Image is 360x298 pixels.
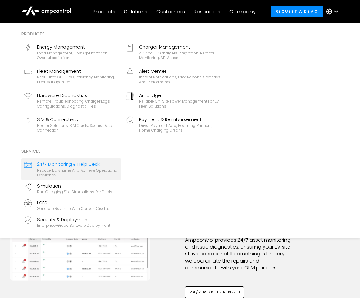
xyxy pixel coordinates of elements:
div: Enterprise-grade software deployment [37,223,110,228]
div: Instant notifications, error reports, statistics and performance [139,75,221,84]
div: Customers [156,8,185,15]
div: Generate revenue with carbon credits [37,206,109,211]
div: Solutions [124,8,147,15]
div: Products [92,8,115,15]
div: Payment & Reimbursement [139,116,221,123]
div: 24/7 Monitoring [190,289,236,295]
div: Resources [194,8,220,15]
div: Remote troubleshooting, charger logs, configurations, diagnostic files [37,99,119,109]
p: Ampcontrol provides 24/7 asset monitoring and issue diagnostics, ensuring your EV site stays oper... [185,237,292,272]
a: 24/7 Monitoring & Help DeskReduce downtime and achieve operational excellence [21,158,121,180]
div: SIM & Connectivity [37,116,119,123]
a: Energy ManagementLoad management, cost optimization, oversubscription [21,41,121,63]
div: Charger Management [139,44,221,50]
a: AmpEdgeReliable On-site Power Management for EV Fleet Solutions [124,90,223,111]
div: Run charging site simulations for fleets [37,189,112,194]
a: SimulationRun charging site simulations for fleets [21,180,121,197]
a: Request a demo [271,6,323,17]
a: SIM & ConnectivityRouter Solutions, SIM Cards, Secure Data Connection [21,114,121,135]
div: Load management, cost optimization, oversubscription [37,51,119,60]
div: AmpEdge [139,92,221,99]
div: AC and DC chargers integration, remote monitoring, API access [139,51,221,60]
div: Company [229,8,256,15]
a: 24/7 Monitoring [185,286,244,298]
div: Reliable On-site Power Management for EV Fleet Solutions [139,99,221,109]
div: 24/7 Monitoring & Help Desk [37,161,119,168]
a: Charger ManagementAC and DC chargers integration, remote monitoring, API access [124,41,223,63]
div: Real-time GPS, SoC, efficiency monitoring, fleet management [37,75,119,84]
a: Alert CenterInstant notifications, error reports, statistics and performance [124,65,223,87]
div: Driver Payment App, Roaming Partners, Home Charging Credits [139,123,221,133]
div: Hardware Diagnostics [37,92,119,99]
div: Fleet Management [37,68,119,75]
div: Alert Center [139,68,221,75]
div: Simulation [37,183,112,189]
div: Router Solutions, SIM Cards, Secure Data Connection [37,123,119,133]
a: LCFSGenerate revenue with carbon credits [21,197,121,214]
div: Reduce downtime and achieve operational excellence [37,168,119,178]
div: Products [21,30,223,37]
a: Payment & ReimbursementDriver Payment App, Roaming Partners, Home Charging Credits [124,114,223,135]
a: Hardware DiagnosticsRemote troubleshooting, charger logs, configurations, diagnostic files [21,90,121,111]
div: Energy Management [37,44,119,50]
a: Security & DeploymentEnterprise-grade software deployment [21,214,121,230]
div: LCFS [37,199,109,206]
a: Fleet ManagementReal-time GPS, SoC, efficiency monitoring, fleet management [21,65,121,87]
div: Services [21,148,121,155]
div: Security & Deployment [37,216,110,223]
